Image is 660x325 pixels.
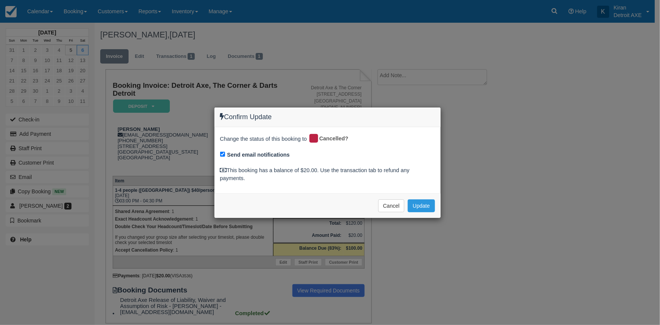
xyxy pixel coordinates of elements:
span: Change the status of this booking to [220,135,307,145]
div: Cancelled? [308,133,354,145]
h4: Confirm Update [220,113,435,121]
button: Update [408,199,435,212]
div: This booking has a balance of $20.00. Use the transaction tab to refund any payments. [220,166,435,182]
button: Cancel [378,199,405,212]
label: Send email notifications [227,151,290,159]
